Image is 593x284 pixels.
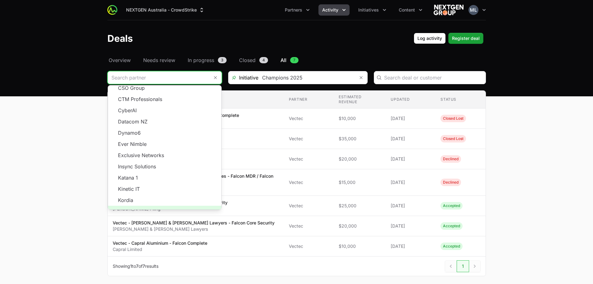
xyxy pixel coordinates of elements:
button: Remove [355,71,367,84]
div: Main navigation [117,4,426,16]
button: Log activity [414,33,446,44]
span: 1 [457,260,469,272]
div: Initiatives menu [355,4,390,16]
p: [PERSON_NAME] & [PERSON_NAME] Lawyers [113,226,275,232]
div: Partners menu [281,4,313,16]
span: Initiative [228,74,258,81]
span: Vectec [289,203,329,209]
th: Partner [284,91,334,108]
nav: Deals navigation [107,56,486,64]
a: Overview [107,56,132,64]
div: Activity menu [318,4,350,16]
span: Content [399,7,415,13]
span: 3 [218,57,227,63]
span: [DATE] [391,243,431,249]
span: Partners [285,7,302,13]
span: All [280,56,286,64]
span: Closed [239,56,256,64]
button: Remove [209,71,222,84]
button: Content [395,4,426,16]
p: Vectec - Capral Aluminium - Falcon Complete [113,240,207,246]
button: NEXTGEN Australia - CrowdStrike [122,4,209,16]
p: Capral Limited [113,246,207,253]
img: NEXTGEN Australia [434,4,464,16]
span: Vectec [289,136,329,142]
th: Updated [386,91,435,108]
span: Log activity [417,35,442,42]
span: 7 [143,263,145,269]
span: $20,000 [339,156,381,162]
img: ActivitySource [107,5,117,15]
span: [DATE] [391,156,431,162]
span: [DATE] [391,136,431,142]
span: 7 [290,57,299,63]
a: Closed4 [238,56,269,64]
span: Overview [109,56,131,64]
button: Partners [281,4,313,16]
p: Vectec - [PERSON_NAME] & [PERSON_NAME] Lawyers - Falcon Core Security [113,220,275,226]
a: All7 [279,56,300,64]
button: Register deal [448,33,483,44]
span: Vectec [289,179,329,185]
span: $10,000 [339,243,381,249]
span: 7 [136,263,139,269]
span: Vectec [289,243,329,249]
span: $25,000 [339,203,381,209]
span: 4 [259,57,268,63]
span: Register deal [452,35,480,42]
div: Content menu [395,4,426,16]
th: Status [435,91,485,108]
section: Deals Filters [107,71,486,276]
input: Search partner [108,71,209,84]
span: [DATE] [391,179,431,185]
button: Activity [318,4,350,16]
div: Primary actions [414,33,483,44]
span: [DATE] [391,203,431,209]
input: Search deal or customer [384,74,482,81]
span: Vectec [289,156,329,162]
h1: Deals [107,33,133,44]
span: Needs review [143,56,175,64]
span: $35,000 [339,136,381,142]
div: Supplier switch menu [122,4,209,16]
span: Load more [108,206,221,217]
span: In progress [188,56,214,64]
span: 1 [130,263,132,269]
span: $20,000 [339,223,381,229]
span: $10,000 [339,115,381,122]
span: Vectec [289,115,329,122]
a: In progress3 [186,56,228,64]
span: Initiatives [358,7,379,13]
span: $15,000 [339,179,381,185]
button: Initiatives [355,4,390,16]
span: Activity [322,7,338,13]
a: Needs review [142,56,176,64]
input: Search initiatives [258,71,355,84]
span: [DATE] [391,115,431,122]
span: Vectec [289,223,329,229]
th: Estimated revenue [334,91,386,108]
span: [DATE] [391,223,431,229]
p: Showing to of results [113,263,158,269]
img: Mustafa Larki [468,5,478,15]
